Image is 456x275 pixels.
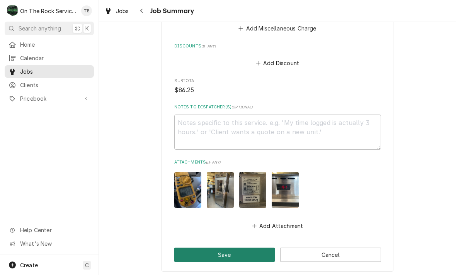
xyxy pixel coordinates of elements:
a: Calendar [5,52,94,64]
img: utsGnvZ2RWe6nT6wCG7Q [207,172,234,208]
div: Discounts [174,43,381,69]
span: Jobs [116,7,129,15]
div: On The Rock Services's Avatar [7,5,18,16]
span: Job Summary [148,6,194,16]
div: On The Rock Services [20,7,77,15]
span: Calendar [20,54,90,62]
span: Help Center [20,226,89,234]
span: What's New [20,240,89,248]
span: ⌘ [75,24,80,32]
div: Button Group Row [174,248,381,262]
button: Navigate back [136,5,148,17]
img: 3mYZaG9oQG6MluJHLy6x [272,172,299,208]
a: Jobs [101,5,132,17]
a: Go to Pricebook [5,92,94,105]
span: $86.25 [174,86,194,94]
span: Create [20,262,38,268]
span: Subtotal [174,78,381,84]
div: TB [81,5,92,16]
button: Add Miscellaneous Charge [237,23,318,34]
a: Go to Help Center [5,224,94,236]
img: 5ocDmqCDQqSHw4dogfPX [239,172,266,208]
div: Todd Brady's Avatar [81,5,92,16]
label: Discounts [174,43,381,49]
span: ( if any ) [206,160,221,164]
div: Subtotal [174,78,381,94]
span: Home [20,40,90,49]
a: Home [5,38,94,51]
span: Clients [20,81,90,89]
button: Save [174,248,275,262]
span: K [85,24,89,32]
button: Add Discount [254,58,300,69]
span: Pricebook [20,94,78,103]
div: O [7,5,18,16]
a: Clients [5,79,94,91]
a: Jobs [5,65,94,78]
div: Notes to Dispatcher(s) [174,104,381,150]
span: Subtotal [174,86,381,95]
span: ( optional ) [231,105,253,109]
span: Jobs [20,67,90,76]
button: Add Attachment [250,221,305,231]
span: ( if any ) [201,44,216,48]
label: Attachments [174,159,381,165]
div: Attachments [174,159,381,231]
span: Search anything [19,24,61,32]
button: Cancel [280,248,381,262]
img: pnVooj2cQRKeR6xKWjdU [174,172,201,208]
button: Search anything⌘K [5,22,94,35]
span: C [85,261,89,269]
label: Notes to Dispatcher(s) [174,104,381,110]
div: Button Group [174,248,381,262]
a: Go to What's New [5,237,94,250]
